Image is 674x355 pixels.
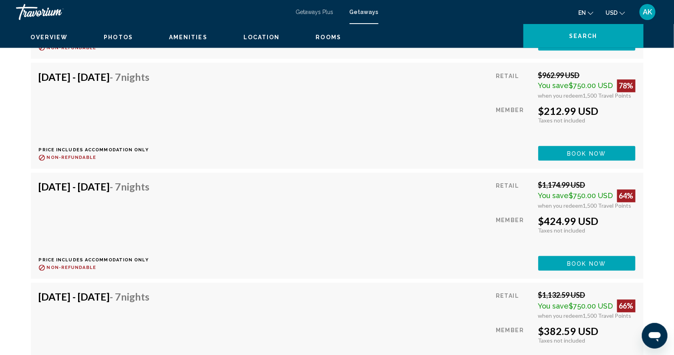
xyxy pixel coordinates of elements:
[110,181,150,193] span: - 7
[538,337,585,344] span: Taxes not included
[643,8,652,16] span: AK
[296,9,334,15] a: Getaways Plus
[496,291,532,319] div: Retail
[121,181,150,193] span: Nights
[569,192,613,200] span: $750.00 USD
[617,300,636,313] div: 66%
[617,190,636,203] div: 64%
[496,71,532,99] div: Retail
[538,215,636,227] div: $424.99 USD
[538,203,583,209] span: when you redeem
[583,203,632,209] span: 1,500 Travel Points
[567,150,606,157] span: Book now
[110,71,150,83] span: - 7
[243,34,280,41] button: Location
[496,105,532,140] div: Member
[104,34,133,41] button: Photos
[39,148,156,153] p: Price includes accommodation only
[538,146,636,161] button: Book now
[538,105,636,117] div: $212.99 USD
[538,302,569,311] span: You save
[496,215,532,250] div: Member
[47,155,96,160] span: Non-refundable
[637,4,658,20] button: User Menu
[617,80,636,92] div: 78%
[523,24,644,48] button: Search
[567,261,606,267] span: Book now
[538,313,583,319] span: when you redeem
[538,325,636,337] div: $382.59 USD
[31,34,68,40] span: Overview
[569,33,598,40] span: Search
[642,323,668,349] iframe: Button to launch messaging window
[39,181,150,193] h4: [DATE] - [DATE]
[583,313,632,319] span: 1,500 Travel Points
[538,82,569,90] span: You save
[110,291,150,303] span: - 7
[538,71,636,80] div: $962.99 USD
[538,92,583,99] span: when you redeem
[121,291,150,303] span: Nights
[16,4,288,20] a: Travorium
[606,7,625,18] button: Change currency
[538,192,569,200] span: You save
[606,10,618,16] span: USD
[578,10,586,16] span: en
[538,256,636,271] button: Book now
[31,34,68,41] button: Overview
[350,9,378,15] a: Getaways
[47,265,96,271] span: Non-refundable
[578,7,594,18] button: Change language
[169,34,207,40] span: Amenities
[39,291,150,303] h4: [DATE] - [DATE]
[538,117,585,124] span: Taxes not included
[39,258,156,263] p: Price includes accommodation only
[316,34,342,40] span: Rooms
[496,181,532,209] div: Retail
[169,34,207,41] button: Amenities
[538,291,636,300] div: $1,132.59 USD
[538,227,585,234] span: Taxes not included
[583,92,632,99] span: 1,500 Travel Points
[121,71,150,83] span: Nights
[538,181,636,190] div: $1,174.99 USD
[569,302,613,311] span: $750.00 USD
[39,71,150,83] h4: [DATE] - [DATE]
[316,34,342,41] button: Rooms
[104,34,133,40] span: Photos
[243,34,280,40] span: Location
[569,82,613,90] span: $750.00 USD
